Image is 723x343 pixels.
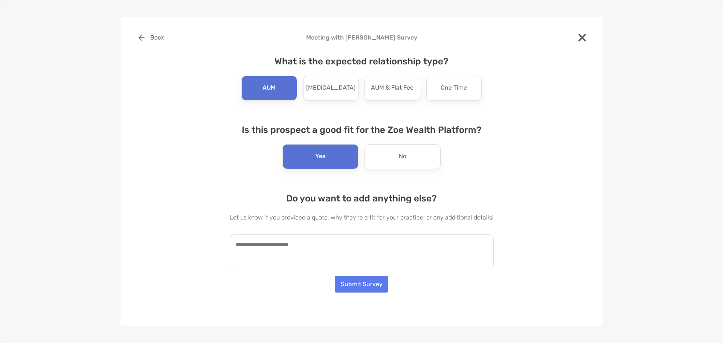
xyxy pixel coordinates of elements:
[335,276,388,293] button: Submit Survey
[315,151,326,163] p: Yes
[230,56,494,67] h4: What is the expected relationship type?
[578,34,586,41] img: close modal
[230,213,494,222] p: Let us know if you provided a quote, why they're a fit for your practice, or any additional details!
[441,82,467,94] p: One Time
[139,35,145,41] img: button icon
[262,82,276,94] p: AUM
[230,193,494,204] h4: Do you want to add anything else?
[133,34,590,41] h4: Meeting with [PERSON_NAME] Survey
[133,29,170,46] button: Back
[230,125,494,135] h4: Is this prospect a good fit for the Zoe Wealth Platform?
[399,151,406,163] p: No
[306,82,355,94] p: [MEDICAL_DATA]
[371,82,413,94] p: AUM & Flat Fee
